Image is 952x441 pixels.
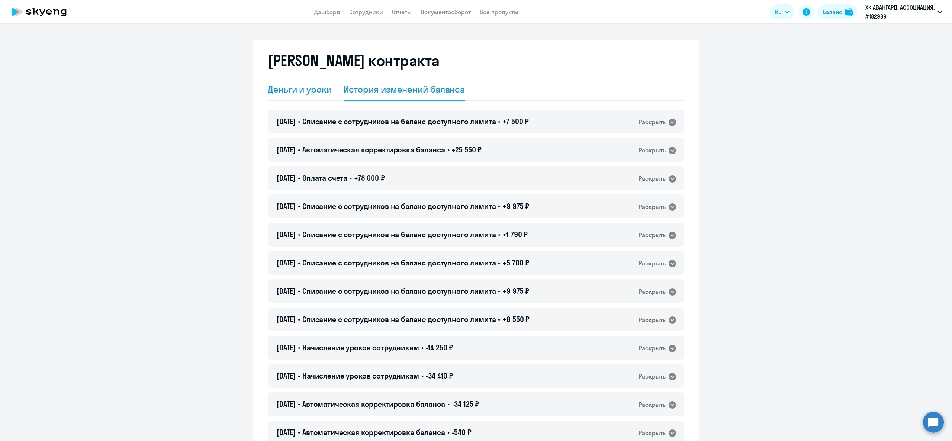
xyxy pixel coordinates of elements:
[502,117,529,126] span: +7 500 ₽
[277,145,296,154] span: [DATE]
[639,146,666,155] div: Раскрыть
[502,258,529,267] span: +5 700 ₽
[298,343,300,352] span: •
[498,315,500,324] span: •
[277,202,296,211] span: [DATE]
[298,399,300,409] span: •
[823,7,842,16] div: Баланс
[770,4,794,19] button: RU
[302,173,347,183] span: Оплата счёта
[480,8,518,16] a: Все продукты
[451,145,482,154] span: +25 550 ₽
[639,259,666,268] div: Раскрыть
[862,3,946,21] button: ХК АВАНГАРД, АССОЦИАЦИЯ, #182989
[302,202,496,211] span: Списание с сотрудников на баланс доступного лимита
[302,117,496,126] span: Списание с сотрудников на баланс доступного лимита
[277,258,296,267] span: [DATE]
[302,343,419,352] span: Начисление уроков сотрудникам
[775,7,782,16] span: RU
[277,315,296,324] span: [DATE]
[277,399,296,409] span: [DATE]
[502,315,530,324] span: +8 550 ₽
[425,371,453,380] span: -34 410 ₽
[639,174,666,183] div: Раскрыть
[502,286,529,296] span: +9 975 ₽
[498,286,500,296] span: •
[349,8,383,16] a: Сотрудники
[298,230,300,239] span: •
[447,428,450,437] span: •
[302,258,496,267] span: Списание с сотрудников на баланс доступного лимита
[639,287,666,296] div: Раскрыть
[639,400,666,409] div: Раскрыть
[354,173,385,183] span: +78 000 ₽
[277,230,296,239] span: [DATE]
[502,230,528,239] span: +1 790 ₽
[298,202,300,211] span: •
[421,371,424,380] span: •
[498,202,500,211] span: •
[314,8,340,16] a: Дашборд
[302,371,419,380] span: Начисление уроков сотрудникам
[639,118,666,127] div: Раскрыть
[865,3,935,21] p: ХК АВАНГАРД, АССОЦИАЦИЯ, #182989
[298,173,300,183] span: •
[639,428,666,438] div: Раскрыть
[298,258,300,267] span: •
[344,83,465,95] div: История изменений баланса
[451,399,479,409] span: -34 125 ₽
[298,117,300,126] span: •
[298,371,300,380] span: •
[447,399,450,409] span: •
[277,117,296,126] span: [DATE]
[639,315,666,325] div: Раскрыть
[277,371,296,380] span: [DATE]
[277,286,296,296] span: [DATE]
[302,230,496,239] span: Списание с сотрудников на баланс доступного лимита
[350,173,352,183] span: •
[502,202,529,211] span: +9 975 ₽
[302,428,445,437] span: Автоматическая корректировка баланса
[818,4,857,19] button: Балансbalance
[298,315,300,324] span: •
[498,117,500,126] span: •
[498,258,500,267] span: •
[298,145,300,154] span: •
[639,372,666,381] div: Раскрыть
[277,428,296,437] span: [DATE]
[268,83,332,95] div: Деньги и уроки
[302,399,445,409] span: Автоматическая корректировка баланса
[447,145,450,154] span: •
[451,428,471,437] span: -540 ₽
[268,52,440,70] h2: [PERSON_NAME] контракта
[302,315,496,324] span: Списание с сотрудников на баланс доступного лимита
[421,343,424,352] span: •
[639,202,666,212] div: Раскрыть
[302,145,445,154] span: Автоматическая корректировка баланса
[639,344,666,353] div: Раскрыть
[498,230,500,239] span: •
[845,8,853,16] img: balance
[392,8,412,16] a: Отчеты
[425,343,453,352] span: -14 250 ₽
[639,231,666,240] div: Раскрыть
[298,428,300,437] span: •
[277,173,296,183] span: [DATE]
[277,343,296,352] span: [DATE]
[421,8,471,16] a: Документооборот
[302,286,496,296] span: Списание с сотрудников на баланс доступного лимита
[298,286,300,296] span: •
